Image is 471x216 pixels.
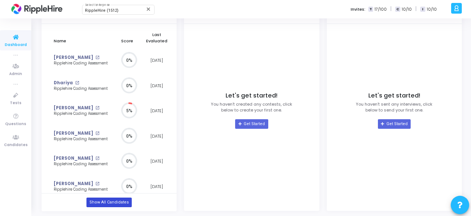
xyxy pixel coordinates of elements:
[427,6,437,13] span: 10/10
[146,6,152,12] mat-icon: Clear
[415,5,417,13] span: |
[143,98,171,124] td: [DATE]
[54,130,93,137] a: [PERSON_NAME]
[375,6,387,13] span: 17/100
[5,42,27,48] span: Dashboard
[143,149,171,174] td: [DATE]
[143,28,171,48] th: Last Evaluated
[54,181,93,187] a: [PERSON_NAME]
[54,162,108,167] div: Ripplehire Coding Assessment
[54,86,108,92] div: Ripplehire Coding Assessment
[143,73,171,99] td: [DATE]
[402,6,412,13] span: 10/10
[143,124,171,149] td: [DATE]
[368,7,373,12] span: T
[378,119,411,129] a: Get Started
[226,92,277,99] h4: Let's get started!
[95,182,99,186] mat-icon: open_in_new
[95,131,99,135] mat-icon: open_in_new
[51,28,111,48] th: Name
[111,28,143,48] th: Score
[143,48,171,73] td: [DATE]
[54,54,93,61] a: [PERSON_NAME]
[54,61,108,66] div: Ripplehire Coding Assessment
[235,119,268,129] a: Get Started
[420,7,425,12] span: I
[95,106,99,110] mat-icon: open_in_new
[395,7,400,12] span: C
[5,121,26,127] span: Questions
[54,111,108,117] div: Ripplehire Coding Assessment
[54,187,108,192] div: Ripplehire Coding Assessment
[86,198,132,207] a: Show All Candidates
[368,92,420,99] h4: Let's get started!
[4,142,28,148] span: Candidates
[390,5,392,13] span: |
[356,101,432,113] p: You haven’t sent any interviews, click below to send your first one.
[211,101,292,113] p: You haven’t created any contests, click below to create your first one.
[143,174,171,199] td: [DATE]
[9,71,22,77] span: Admin
[75,81,79,85] mat-icon: open_in_new
[351,6,365,13] label: Invites:
[54,137,108,142] div: Ripplehire Coding Assessment
[85,8,118,13] span: RippleHire (1512)
[95,56,99,60] mat-icon: open_in_new
[95,156,99,160] mat-icon: open_in_new
[54,155,93,162] a: [PERSON_NAME]
[10,100,21,106] span: Tests
[9,2,64,17] img: logo
[54,105,93,111] a: [PERSON_NAME]
[54,80,73,86] a: Dhariya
